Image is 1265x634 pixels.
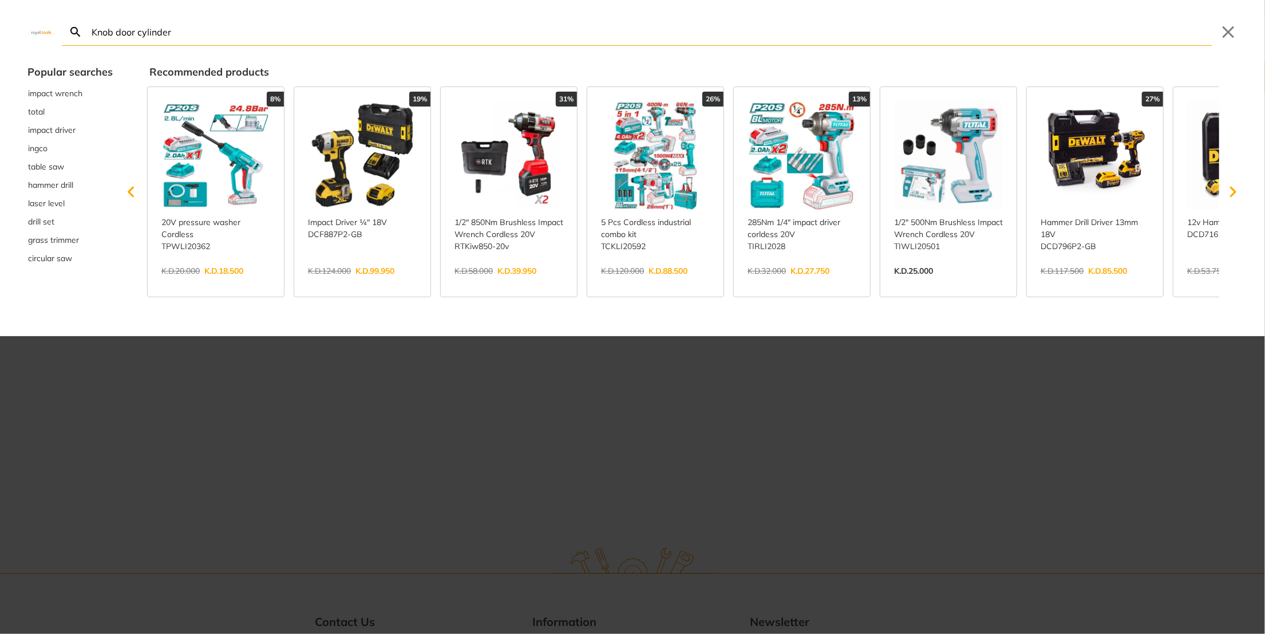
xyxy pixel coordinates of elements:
[27,249,113,267] div: Suggestion: circular saw
[27,103,113,121] div: Suggestion: total
[27,249,113,267] button: Select suggestion: circular saw
[27,194,113,212] div: Suggestion: laser level
[28,234,79,246] span: grass trimmer
[28,88,82,100] span: impact wrench
[409,92,430,107] div: 19%
[849,92,870,107] div: 13%
[27,64,113,80] div: Popular searches
[89,18,1212,45] input: Search…
[1142,92,1163,107] div: 27%
[27,176,113,194] div: Suggestion: hammer drill
[27,212,113,231] button: Select suggestion: drill set
[69,25,82,39] svg: Search
[267,92,284,107] div: 8%
[27,231,113,249] div: Suggestion: grass trimmer
[27,139,113,157] button: Select suggestion: ingco
[28,179,73,191] span: hammer drill
[27,84,113,103] button: Select suggestion: impact wrench
[28,106,45,118] span: total
[27,157,113,176] button: Select suggestion: table saw
[1221,180,1244,203] svg: Scroll right
[1219,23,1238,41] button: Close
[149,64,1238,80] div: Recommended products
[27,157,113,176] div: Suggestion: table saw
[28,161,64,173] span: table saw
[28,143,48,155] span: ingco
[556,92,577,107] div: 31%
[27,231,113,249] button: Select suggestion: grass trimmer
[28,216,54,228] span: drill set
[28,253,72,265] span: circular saw
[27,121,113,139] div: Suggestion: impact driver
[27,103,113,121] button: Select suggestion: total
[28,124,76,136] span: impact driver
[27,176,113,194] button: Select suggestion: hammer drill
[27,121,113,139] button: Select suggestion: impact driver
[27,212,113,231] div: Suggestion: drill set
[27,194,113,212] button: Select suggestion: laser level
[120,180,143,203] svg: Scroll left
[27,84,113,103] div: Suggestion: impact wrench
[27,139,113,157] div: Suggestion: ingco
[702,92,724,107] div: 26%
[28,198,65,210] span: laser level
[27,29,55,34] img: Close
